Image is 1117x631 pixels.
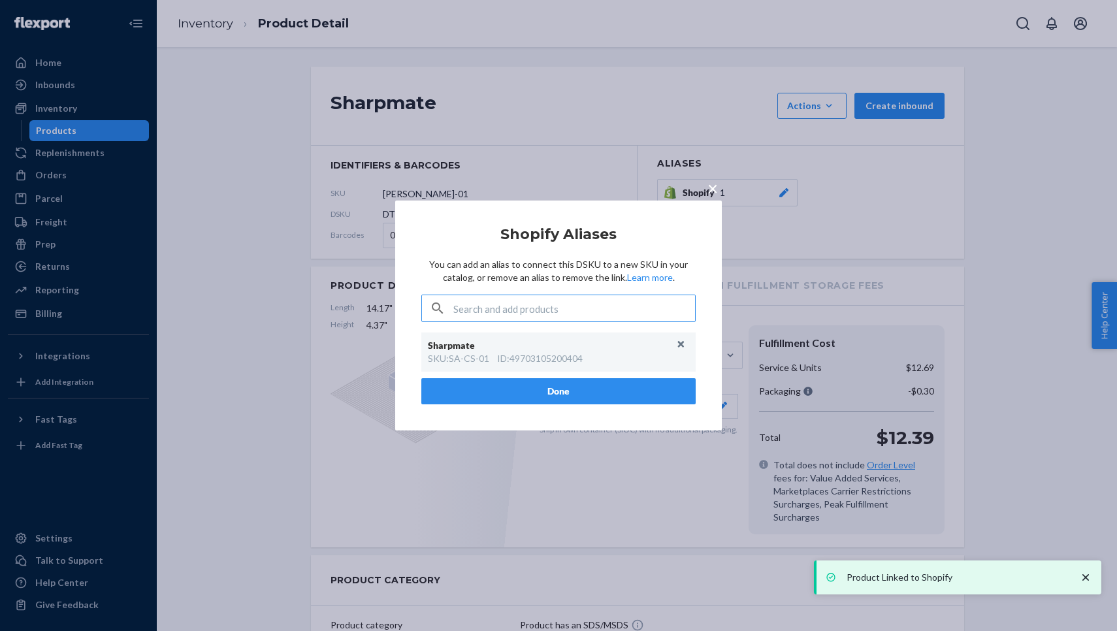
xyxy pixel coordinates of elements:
div: SKU : SA-CS-01 [428,352,489,365]
p: Product Linked to Shopify [847,571,1066,584]
input: Search and add products [453,295,695,321]
div: ID : 49703105200404 [497,352,583,365]
span: × [707,177,718,199]
button: Done [421,378,696,404]
h2: Shopify Aliases [421,227,696,242]
svg: close toast [1079,571,1092,584]
button: Unlink [672,334,691,354]
a: Learn more [627,272,673,283]
p: You can add an alias to connect this DSKU to a new SKU in your catalog, or remove an alias to rem... [421,258,696,284]
div: Sharpmate [428,339,676,352]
